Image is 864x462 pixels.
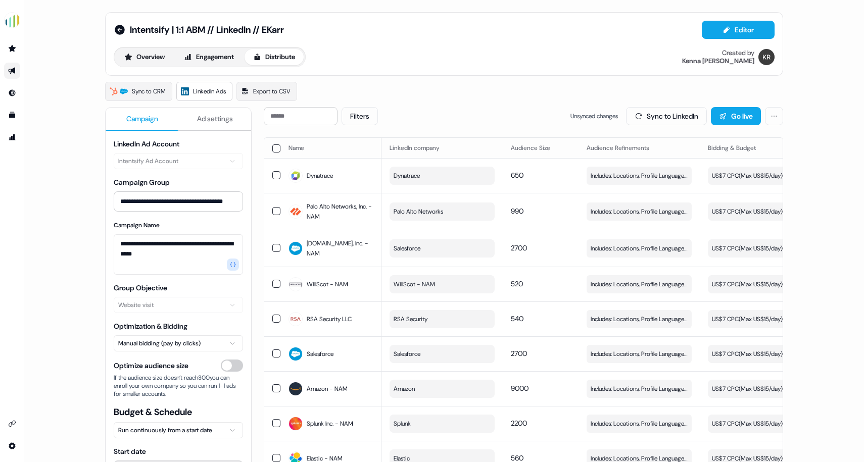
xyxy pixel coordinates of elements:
[197,114,233,124] span: Ad settings
[280,138,381,158] th: Name
[712,243,783,253] div: US$7 CPC ( Max US$15/day )
[114,283,167,292] label: Group Objective
[702,26,775,36] a: Editor
[176,82,232,101] a: LinkedIn Ads
[307,201,373,222] span: Palo Alto Networks, Inc. - NAM
[114,221,160,229] label: Campaign Name
[591,243,688,253] span: Includes: Locations, Profile Language, Job Functions, Job Levels / Excludes: Job Levels
[307,279,348,289] span: WillScot - NAM
[394,207,443,217] span: Palo Alto Networks
[342,107,378,125] button: Filters
[394,314,427,324] span: RSA Security
[708,275,813,293] button: US$7 CPC(Max US$15/day)
[390,310,495,328] button: RSA Security
[708,415,813,433] button: US$7 CPC(Max US$15/day)
[503,138,579,158] th: Audience Size
[394,384,415,394] span: Amazon
[390,239,495,258] button: Salesforce
[700,138,821,158] th: Bidding & Budget
[579,138,700,158] th: Audience Refinements
[708,310,813,328] button: US$7 CPC(Max US$15/day)
[394,243,420,253] span: Salesforce
[253,86,291,96] span: Export to CSV
[114,406,243,418] span: Budget & Schedule
[114,374,243,398] span: If the audience size doesn’t reach 300 you can enroll your own company so you can run 1-1 ads for...
[4,107,20,123] a: Go to templates
[105,82,172,101] a: Sync to CRM
[4,129,20,145] a: Go to attribution
[587,310,692,328] button: Includes: Locations, Profile Language, Job Functions, Job Levels / Excludes: Job Levels
[591,171,688,181] span: Includes: Locations, Profile Language, Job Functions, Job Levels / Excludes: Job Levels
[394,349,420,359] span: Salesforce
[175,49,243,65] button: Engagement
[4,63,20,79] a: Go to outbound experience
[307,384,348,394] span: Amazon - NAM
[307,349,333,359] span: Salesforce
[390,167,495,185] button: Dynatrace
[4,40,20,57] a: Go to prospects
[114,361,188,371] span: Optimize audience size
[114,447,146,456] label: Start date
[708,167,813,185] button: US$7 CPC(Max US$15/day)
[511,279,523,288] span: 520
[390,345,495,363] button: Salesforce
[712,279,783,289] div: US$7 CPC ( Max US$15/day )
[626,107,707,125] button: Sync to LinkedIn
[307,171,333,181] span: Dynatrace
[722,49,754,57] div: Created by
[193,86,226,96] span: LinkedIn Ads
[708,380,813,398] button: US$7 CPC(Max US$15/day)
[587,415,692,433] button: Includes: Locations, Profile Language, Job Functions, Job Levels / Excludes: Job Levels
[591,314,688,324] span: Includes: Locations, Profile Language, Job Functions, Job Levels / Excludes: Job Levels
[712,171,783,181] div: US$7 CPC ( Max US$15/day )
[712,314,783,324] div: US$7 CPC ( Max US$15/day )
[132,86,166,96] span: Sync to CRM
[511,349,527,358] span: 2700
[4,438,20,454] a: Go to integrations
[390,275,495,293] button: WillScot - NAM
[591,279,688,289] span: Includes: Locations, Profile Language, Job Functions, Job Levels / Excludes: Job Levels
[587,275,692,293] button: Includes: Locations, Profile Language, Job Functions, Job Levels / Excludes: Job Levels
[591,207,688,217] span: Includes: Locations, Profile Language, Job Functions, Job Levels / Excludes: Job Levels
[394,171,420,181] span: Dynatrace
[765,107,783,125] button: More actions
[381,138,503,158] th: LinkedIn company
[4,416,20,432] a: Go to integrations
[570,111,618,121] span: Unsynced changes
[712,384,783,394] div: US$7 CPC ( Max US$15/day )
[307,238,373,259] span: [DOMAIN_NAME], Inc. - NAM
[708,202,813,221] button: US$7 CPC(Max US$15/day)
[591,349,688,359] span: Includes: Locations, Profile Language, Job Functions, Job Levels / Excludes: Job Levels
[390,202,495,221] button: Palo Alto Networks
[758,49,775,65] img: Kenna
[682,57,754,65] div: Kenna [PERSON_NAME]
[390,380,495,398] button: Amazon
[390,415,495,433] button: Splunk
[511,419,527,428] span: 2200
[245,49,304,65] button: Distribute
[587,345,692,363] button: Includes: Locations, Profile Language, Job Functions, Job Levels / Excludes: Job Levels
[511,207,523,216] span: 990
[114,178,170,187] label: Campaign Group
[236,82,297,101] a: Export to CSV
[130,24,284,36] span: Intentsify | 1:1 ABM // LinkedIn // EKarr
[511,171,523,180] span: 650
[587,167,692,185] button: Includes: Locations, Profile Language, Job Functions, Job Levels / Excludes: Job Levels
[511,314,523,323] span: 540
[114,139,179,148] label: LinkedIn Ad Account
[711,107,761,125] button: Go live
[4,85,20,101] a: Go to Inbound
[712,349,783,359] div: US$7 CPC ( Max US$15/day )
[587,380,692,398] button: Includes: Locations, Profile Language, Job Functions, Job Levels / Excludes: Job Levels
[712,207,783,217] div: US$7 CPC ( Max US$15/day )
[114,322,187,331] label: Optimization & Bidding
[394,419,411,429] span: Splunk
[587,239,692,258] button: Includes: Locations, Profile Language, Job Functions, Job Levels / Excludes: Job Levels
[126,114,158,124] span: Campaign
[587,202,692,221] button: Includes: Locations, Profile Language, Job Functions, Job Levels / Excludes: Job Levels
[307,419,353,429] span: Splunk Inc. - NAM
[116,49,173,65] button: Overview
